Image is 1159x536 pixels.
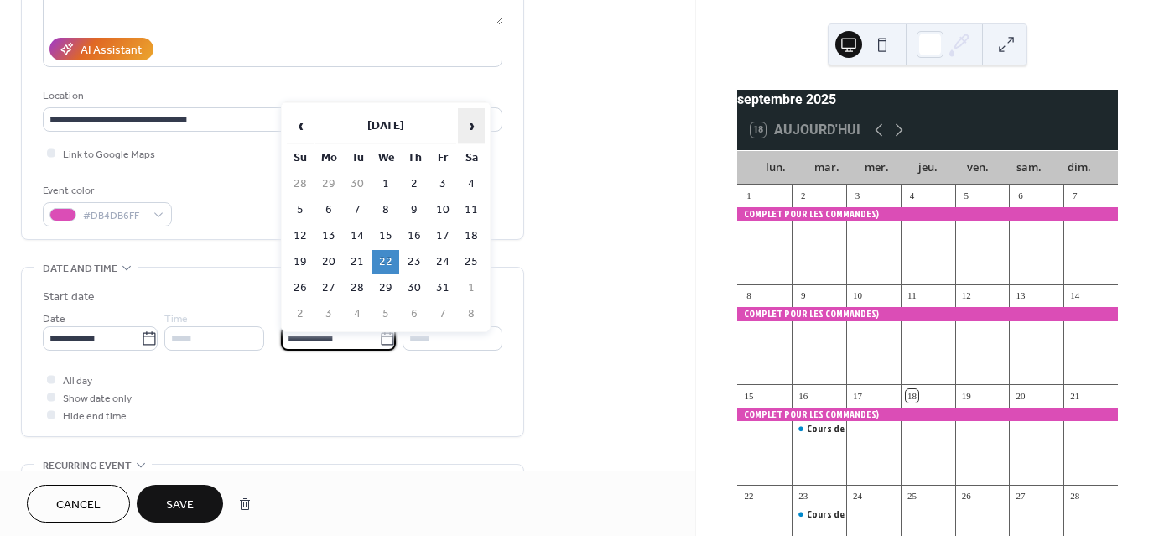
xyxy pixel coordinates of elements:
div: 19 [960,389,973,402]
div: dim. [1054,151,1104,185]
span: #DB4DB6FF [83,207,145,225]
div: COMPLET POUR LES COMMANDES) [737,207,1118,221]
td: 27 [315,276,342,300]
div: 14 [1068,289,1081,302]
div: 21 [1068,389,1081,402]
td: 30 [401,276,428,300]
td: 20 [315,250,342,274]
div: AI Assistant [81,42,142,60]
td: 15 [372,224,399,248]
div: 18 [906,389,918,402]
div: 26 [960,490,973,502]
div: 12 [960,289,973,302]
td: 25 [458,250,485,274]
div: 13 [1014,289,1026,302]
td: 9 [401,198,428,222]
div: 28 [1068,490,1081,502]
td: 2 [401,172,428,196]
span: Show date only [63,390,132,408]
div: 3 [851,190,864,202]
td: 28 [344,276,371,300]
div: 15 [742,389,755,402]
div: sam. [1003,151,1053,185]
a: Cancel [27,485,130,523]
div: mer. [852,151,902,185]
td: 21 [344,250,371,274]
div: COMPLET POUR LES COMMANDES) [737,408,1118,422]
th: We [372,146,399,170]
div: 24 [851,490,864,502]
span: Date and time [43,260,117,278]
td: 4 [458,172,485,196]
td: 22 [372,250,399,274]
div: COMPLET POUR LES COMMANDES) [737,307,1118,321]
th: [DATE] [315,108,456,144]
span: Hide end time [63,408,127,425]
td: 7 [344,198,371,222]
td: 30 [344,172,371,196]
div: Location [43,87,499,105]
td: 11 [458,198,485,222]
span: Cancel [56,497,101,514]
div: 17 [851,389,864,402]
td: 31 [429,276,456,300]
td: 6 [401,302,428,326]
span: Recurring event [43,457,132,475]
td: 7 [429,302,456,326]
div: 6 [1014,190,1026,202]
td: 14 [344,224,371,248]
td: 8 [458,302,485,326]
button: Save [137,485,223,523]
td: 23 [401,250,428,274]
span: All day [63,372,92,390]
td: 24 [429,250,456,274]
div: mar. [801,151,851,185]
td: 19 [287,250,314,274]
th: Mo [315,146,342,170]
div: 4 [906,190,918,202]
td: 10 [429,198,456,222]
th: Su [287,146,314,170]
td: 17 [429,224,456,248]
td: 18 [458,224,485,248]
td: 3 [315,302,342,326]
span: Date [43,310,65,328]
div: 1 [742,190,755,202]
div: 10 [851,289,864,302]
span: Save [166,497,194,514]
div: jeu. [902,151,953,185]
td: 3 [429,172,456,196]
div: 25 [906,490,918,502]
td: 8 [372,198,399,222]
td: 29 [315,172,342,196]
td: 2 [287,302,314,326]
span: Time [164,310,188,328]
div: Cours de Macarons Italiens [792,507,846,522]
div: ven. [953,151,1003,185]
td: 16 [401,224,428,248]
div: 9 [797,289,809,302]
span: ‹ [288,109,313,143]
button: AI Assistant [49,38,153,60]
div: 16 [797,389,809,402]
div: Cours de pâtisserie - fondant 101 [792,422,846,436]
div: 8 [742,289,755,302]
td: 5 [372,302,399,326]
td: 6 [315,198,342,222]
td: 4 [344,302,371,326]
div: Start date [43,289,95,306]
th: Th [401,146,428,170]
div: Cours de pâtisserie - fondant 101 [807,422,948,436]
div: lun. [751,151,801,185]
td: 1 [458,276,485,300]
div: 7 [1068,190,1081,202]
td: 12 [287,224,314,248]
th: Fr [429,146,456,170]
div: 27 [1014,490,1026,502]
span: Link to Google Maps [63,146,155,164]
div: 23 [797,490,809,502]
div: 11 [906,289,918,302]
td: 13 [315,224,342,248]
td: 29 [372,276,399,300]
div: Cours de Macarons Italiens [807,507,923,522]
